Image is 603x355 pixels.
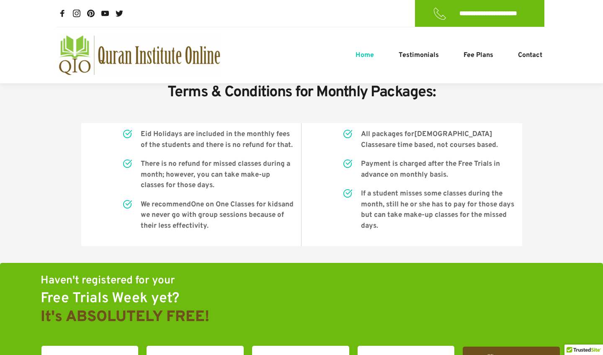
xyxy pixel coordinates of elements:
span: All packages for [361,130,414,139]
span: Testimonials [399,50,439,60]
a: Contact [516,50,544,60]
a: Fee Plans [461,50,495,60]
span: Terms & Conditions for Monthly Packages: [167,83,436,102]
span: are time based, not courses based. [385,141,498,150]
a: One on One Classes for kids [191,200,281,209]
span: Free Trials Week yet? [41,290,179,308]
span: We recommend [141,200,191,209]
span: and we never go with group sessions because of their less effectivity. [141,200,295,231]
span: Payment is charged after the Free Trials in advance on monthly basis. [361,159,502,180]
span: Eid Holidays are included in the monthly fees of the students and there is no refund for that. [141,130,293,150]
span: Haven't registered for your [41,274,175,288]
span: Contact [518,50,542,60]
a: Home [353,50,376,60]
span: If a student misses some classes during the month, still he or she has to pay for those days but ... [361,189,516,231]
span: Fee Plans [464,50,493,60]
a: [DEMOGRAPHIC_DATA] Classes [361,130,494,150]
a: Testimonials [397,50,441,60]
span: It's ABSOLUTELY FREE! [41,308,209,327]
span: There is no refund for missed classes during a month; however, you can take make-up classes for t... [141,159,292,190]
span: Home [356,50,374,60]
